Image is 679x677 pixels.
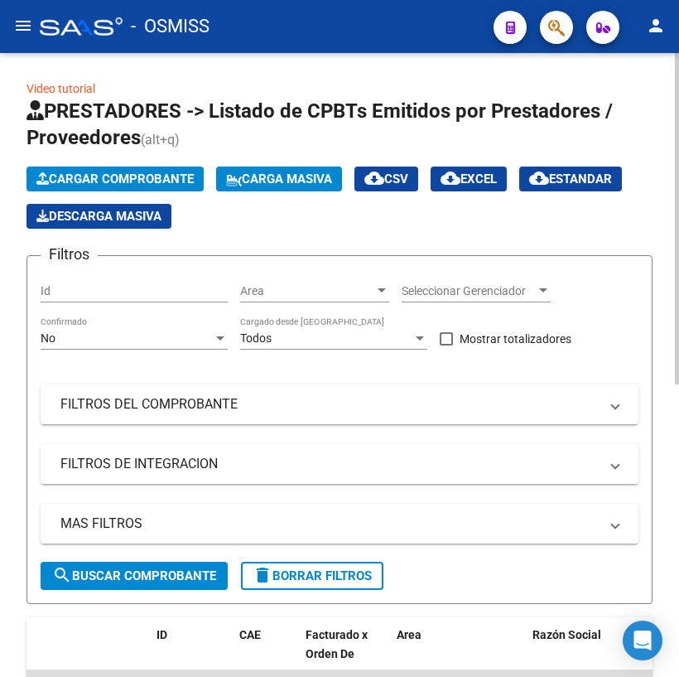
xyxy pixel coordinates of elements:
[13,16,33,36] mat-icon: menu
[41,331,55,345] span: No
[364,168,384,188] mat-icon: cloud_download
[131,8,209,45] span: - OSMISS
[41,504,638,544] mat-expansion-panel-header: MAS FILTROS
[354,167,418,191] button: CSV
[519,167,622,191] button: Estandar
[460,329,571,349] span: Mostrar totalizadores
[253,568,372,583] span: Borrar Filtros
[532,628,601,641] span: Razón Social
[41,384,638,424] mat-expansion-panel-header: FILTROS DEL COMPROBANTE
[141,132,180,147] span: (alt+q)
[36,209,161,224] span: Descarga Masiva
[441,168,460,188] mat-icon: cloud_download
[60,455,599,473] mat-panel-title: FILTROS DE INTEGRACION
[646,16,666,36] mat-icon: person
[26,167,204,191] button: Cargar Comprobante
[26,82,95,95] a: Video tutorial
[431,167,507,191] button: EXCEL
[26,204,171,229] app-download-masive: Descarga masiva de comprobantes (adjuntos)
[157,628,167,641] span: ID
[60,515,599,533] mat-panel-title: MAS FILTROS
[36,172,194,186] span: Cargar Comprobante
[253,565,272,585] mat-icon: delete
[241,562,383,590] button: Borrar Filtros
[41,444,638,484] mat-expansion-panel-header: FILTROS DE INTEGRACION
[41,562,228,590] button: Buscar Comprobante
[529,172,612,186] span: Estandar
[26,204,171,229] button: Descarga Masiva
[26,99,613,149] span: PRESTADORES -> Listado de CPBTs Emitidos por Prestadores / Proveedores
[239,628,261,641] span: CAE
[216,167,342,191] button: Carga Masiva
[226,172,332,186] span: Carga Masiva
[623,621,662,660] div: Open Intercom Messenger
[41,243,98,266] h3: Filtros
[529,168,549,188] mat-icon: cloud_download
[60,395,599,413] mat-panel-title: FILTROS DEL COMPROBANTE
[402,284,536,298] span: Seleccionar Gerenciador
[441,172,497,186] span: EXCEL
[240,331,272,345] span: Todos
[52,565,72,585] mat-icon: search
[364,172,408,186] span: CSV
[397,628,421,641] span: Area
[240,284,374,298] span: Area
[306,628,368,660] span: Facturado x Orden De
[52,568,216,583] span: Buscar Comprobante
